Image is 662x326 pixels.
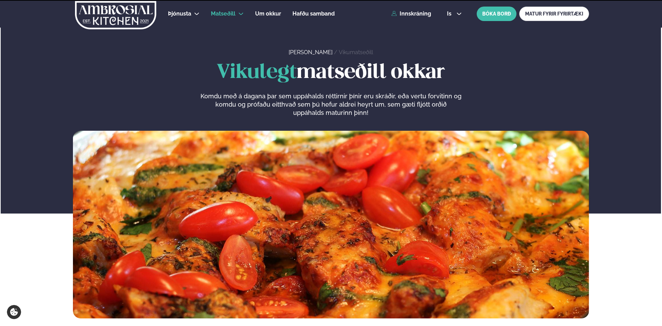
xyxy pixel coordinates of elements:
[74,1,157,29] img: logo
[339,49,373,56] a: Vikumatseðill
[211,10,235,18] a: Matseðill
[292,10,335,17] span: Hafðu samband
[211,10,235,17] span: Matseðill
[73,62,589,84] h1: matseðill okkar
[73,131,589,318] img: image alt
[519,7,589,21] a: MATUR FYRIR FYRIRTÆKI
[447,11,454,17] span: is
[334,49,339,56] span: /
[255,10,281,18] a: Um okkur
[200,92,461,117] p: Komdu með á dagana þar sem uppáhalds réttirnir þínir eru skráðir, eða vertu forvitinn og komdu og...
[255,10,281,17] span: Um okkur
[477,7,516,21] button: BÓKA BORÐ
[168,10,191,18] a: Þjónusta
[391,11,431,17] a: Innskráning
[289,49,333,56] a: [PERSON_NAME]
[441,11,467,17] button: is
[7,305,21,319] a: Cookie settings
[217,63,297,82] span: Vikulegt
[168,10,191,17] span: Þjónusta
[292,10,335,18] a: Hafðu samband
